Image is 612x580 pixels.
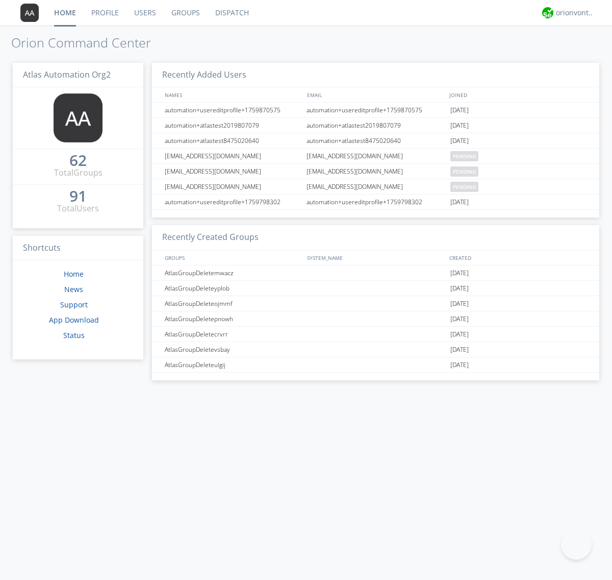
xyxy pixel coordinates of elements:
div: AtlasGroupDeletevsbay [162,342,303,357]
div: [EMAIL_ADDRESS][DOMAIN_NAME] [162,179,303,194]
div: AtlasGroupDeletemwacz [162,265,303,280]
a: Status [63,330,85,340]
a: automation+usereditprofile+1759798302automation+usereditprofile+1759798302[DATE] [152,195,599,210]
span: pending [450,182,478,192]
a: AtlasGroupDeletemwacz[DATE] [152,265,599,281]
span: [DATE] [450,296,469,311]
iframe: Toggle Customer Support [561,529,592,560]
a: AtlasGroupDeleteyplob[DATE] [152,281,599,296]
h3: Shortcuts [13,236,143,261]
div: GROUPS [162,250,302,265]
span: [DATE] [450,118,469,133]
div: AtlasGroupDeleteulgij [162,357,303,372]
span: [DATE] [450,281,469,296]
div: CREATED [447,250,590,265]
a: App Download [49,315,99,325]
div: orionvontas+atlas+automation+org2 [556,8,594,18]
img: 29d36aed6fa347d5a1537e7736e6aa13 [542,7,553,18]
span: [DATE] [450,311,469,327]
div: AtlasGroupDeleteyplob [162,281,303,296]
span: [DATE] [450,133,469,149]
div: Total Users [57,203,99,214]
div: [EMAIL_ADDRESS][DOMAIN_NAME] [304,164,448,179]
div: automation+atlastest2019807079 [162,118,303,133]
div: JOINED [447,87,590,102]
div: [EMAIL_ADDRESS][DOMAIN_NAME] [304,149,448,163]
span: [DATE] [450,195,469,210]
div: SYSTEM_NAME [304,250,447,265]
a: AtlasGroupDeletevsbay[DATE] [152,342,599,357]
span: pending [450,166,478,177]
a: automation+atlastest2019807079automation+atlastest2019807079[DATE] [152,118,599,133]
span: pending [450,151,478,161]
span: Atlas Automation Org2 [23,69,111,80]
div: NAMES [162,87,302,102]
a: AtlasGroupDeletepnowh[DATE] [152,311,599,327]
a: Support [60,300,88,309]
h3: Recently Added Users [152,63,599,88]
div: Total Groups [54,167,103,179]
div: [EMAIL_ADDRESS][DOMAIN_NAME] [162,164,303,179]
span: [DATE] [450,342,469,357]
a: AtlasGroupDeleteulgij[DATE] [152,357,599,373]
a: AtlasGroupDeleteojmmf[DATE] [152,296,599,311]
a: [EMAIL_ADDRESS][DOMAIN_NAME][EMAIL_ADDRESS][DOMAIN_NAME]pending [152,179,599,195]
div: automation+atlastest8475020640 [304,133,448,148]
div: automation+usereditprofile+1759798302 [304,195,448,209]
a: [EMAIL_ADDRESS][DOMAIN_NAME][EMAIL_ADDRESS][DOMAIN_NAME]pending [152,149,599,164]
a: 91 [69,191,87,203]
div: automation+usereditprofile+1759870575 [162,103,303,117]
div: [EMAIL_ADDRESS][DOMAIN_NAME] [162,149,303,163]
div: 91 [69,191,87,201]
a: Home [64,269,84,279]
div: automation+atlastest2019807079 [304,118,448,133]
div: AtlasGroupDeletepnowh [162,311,303,326]
div: automation+usereditprofile+1759798302 [162,195,303,209]
a: AtlasGroupDeletecrvrr[DATE] [152,327,599,342]
div: EMAIL [304,87,447,102]
div: 62 [69,155,87,165]
div: automation+usereditprofile+1759870575 [304,103,448,117]
a: [EMAIL_ADDRESS][DOMAIN_NAME][EMAIL_ADDRESS][DOMAIN_NAME]pending [152,164,599,179]
div: automation+atlastest8475020640 [162,133,303,148]
a: automation+usereditprofile+1759870575automation+usereditprofile+1759870575[DATE] [152,103,599,118]
span: [DATE] [450,327,469,342]
div: AtlasGroupDeletecrvrr [162,327,303,342]
img: 373638.png [54,93,103,142]
span: [DATE] [450,103,469,118]
div: AtlasGroupDeleteojmmf [162,296,303,311]
div: [EMAIL_ADDRESS][DOMAIN_NAME] [304,179,448,194]
a: 62 [69,155,87,167]
span: [DATE] [450,265,469,281]
a: automation+atlastest8475020640automation+atlastest8475020640[DATE] [152,133,599,149]
span: [DATE] [450,357,469,373]
h3: Recently Created Groups [152,225,599,250]
img: 373638.png [20,4,39,22]
a: News [64,284,83,294]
